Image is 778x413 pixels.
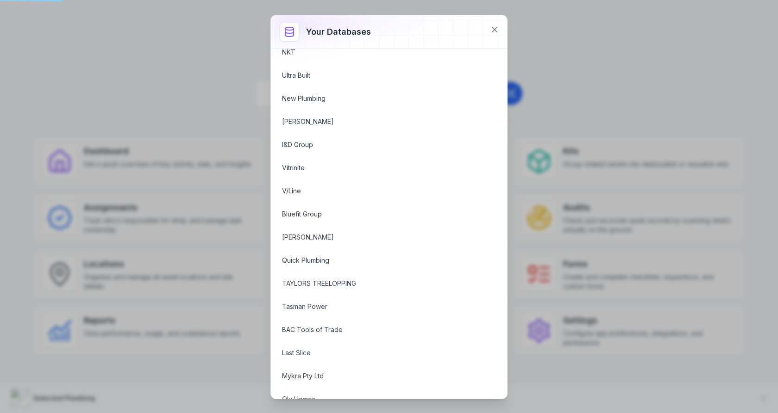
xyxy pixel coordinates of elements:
[282,163,474,173] a: Vitrinite
[282,233,474,242] a: [PERSON_NAME]
[282,210,474,219] a: Bluefit Group
[282,395,474,404] a: Oly Homes
[282,48,474,57] a: NKT
[282,371,474,381] a: Mykra Pty Ltd
[282,279,474,288] a: TAYLORS TREELOPPING
[282,325,474,334] a: BAC Tools of Trade
[282,302,474,311] a: Tasman Power
[282,71,474,80] a: Ultra Built
[306,25,371,38] h3: Your databases
[282,256,474,265] a: Quick Plumbing
[282,117,474,126] a: [PERSON_NAME]
[282,348,474,358] a: Last Slice
[282,94,474,103] a: New Plumbing
[282,140,474,149] a: I&D Group
[282,186,474,196] a: V/Line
